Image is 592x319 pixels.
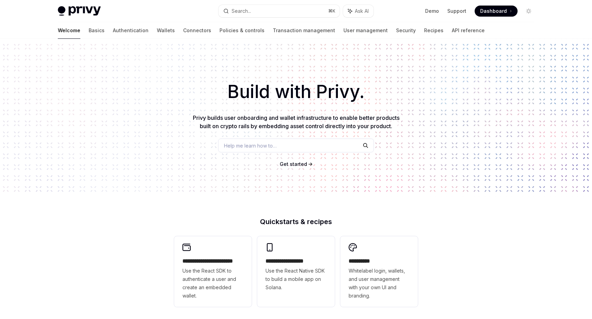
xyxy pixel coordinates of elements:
a: Transaction management [273,22,335,39]
a: Connectors [183,22,211,39]
a: Recipes [424,22,443,39]
a: Policies & controls [219,22,264,39]
span: ⌘ K [328,8,335,14]
a: **** **** **** ***Use the React Native SDK to build a mobile app on Solana. [257,236,335,307]
a: Support [447,8,466,15]
span: Use the React SDK to authenticate a user and create an embedded wallet. [182,267,243,300]
h2: Quickstarts & recipes [174,218,418,225]
img: light logo [58,6,101,16]
a: Basics [89,22,105,39]
a: Welcome [58,22,80,39]
h1: Build with Privy. [11,78,581,105]
button: Ask AI [343,5,374,17]
a: **** *****Whitelabel login, wallets, and user management with your own UI and branding. [340,236,418,307]
span: Dashboard [480,8,507,15]
a: Wallets [157,22,175,39]
a: Demo [425,8,439,15]
div: Search... [232,7,251,15]
a: Authentication [113,22,149,39]
span: Whitelabel login, wallets, and user management with your own UI and branding. [349,267,410,300]
button: Search...⌘K [218,5,340,17]
button: Toggle dark mode [523,6,534,17]
a: API reference [452,22,485,39]
a: Get started [280,161,307,168]
a: User management [343,22,388,39]
a: Dashboard [475,6,518,17]
span: Help me learn how to… [224,142,277,149]
span: Use the React Native SDK to build a mobile app on Solana. [266,267,326,292]
span: Ask AI [355,8,369,15]
span: Privy builds user onboarding and wallet infrastructure to enable better products built on crypto ... [193,114,400,130]
a: Security [396,22,416,39]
